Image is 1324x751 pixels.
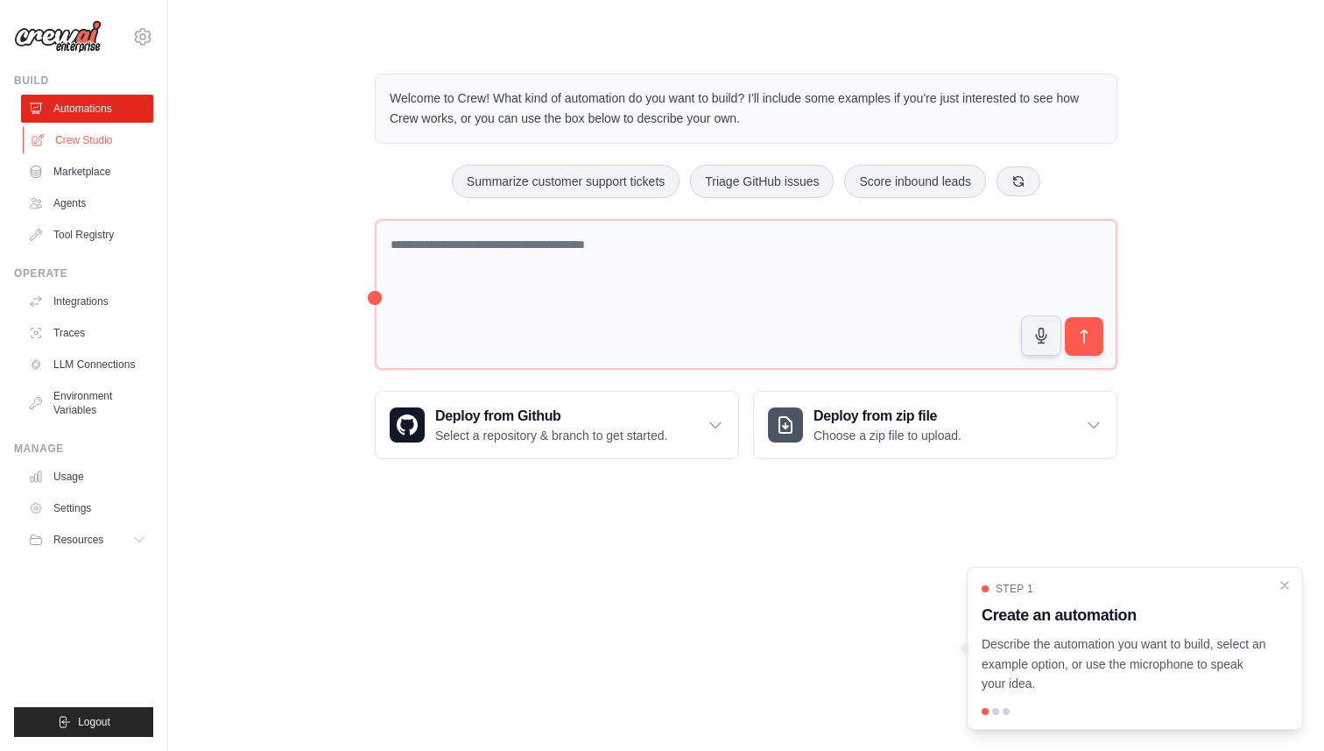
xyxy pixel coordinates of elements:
h3: Create an automation [982,603,1267,627]
button: Resources [21,526,153,554]
a: Tool Registry [21,221,153,249]
button: Summarize customer support tickets [452,165,680,198]
div: Operate [14,266,153,280]
h3: Deploy from zip file [813,406,961,427]
a: Integrations [21,287,153,315]
button: Close walkthrough [1278,578,1292,592]
button: Triage GitHub issues [690,165,834,198]
a: Settings [21,494,153,522]
button: Logout [14,707,153,737]
p: Choose a zip file to upload. [813,427,961,444]
a: Traces [21,319,153,347]
a: Environment Variables [21,382,153,424]
span: Resources [53,533,103,547]
p: Welcome to Crew! What kind of automation do you want to build? I'll include some examples if you'... [390,89,1102,129]
img: Logo [14,20,102,53]
p: Select a repository & branch to get started. [435,427,667,444]
p: Describe the automation you want to build, select an example option, or use the microphone to spe... [982,634,1267,694]
a: LLM Connections [21,351,153,379]
a: Crew Studio [23,126,155,154]
a: Agents [21,189,153,217]
a: Usage [21,463,153,491]
a: Automations [21,95,153,123]
h3: Deploy from Github [435,406,667,427]
div: Build [14,74,153,88]
button: Score inbound leads [844,165,986,198]
span: Logout [78,715,110,729]
iframe: Chat Widget [1236,667,1324,751]
span: Step 1 [996,582,1033,596]
div: Manage [14,442,153,456]
a: Marketplace [21,158,153,186]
